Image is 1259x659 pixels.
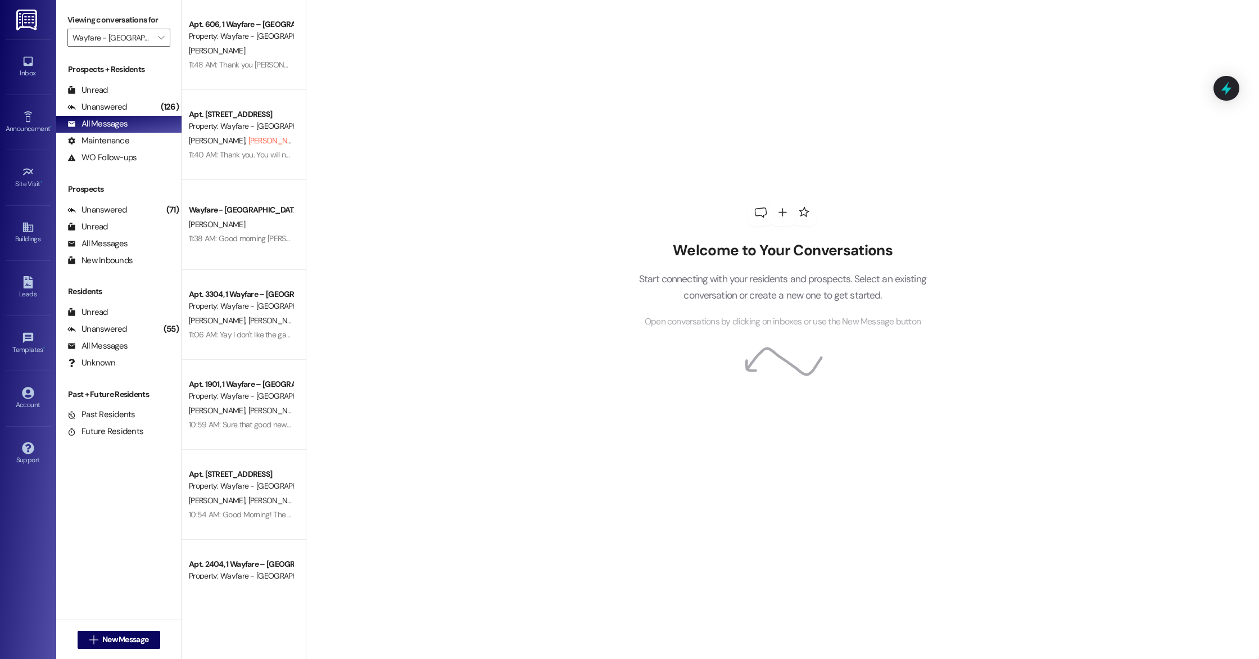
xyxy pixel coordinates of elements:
span: • [43,344,45,352]
img: ResiDesk Logo [16,10,39,30]
label: Viewing conversations for [67,11,170,29]
span: New Message [102,634,148,646]
div: Apt. 1901, 1 Wayfare – [GEOGRAPHIC_DATA] [189,378,293,390]
div: Apt. 3304, 1 Wayfare – [GEOGRAPHIC_DATA] [189,288,293,300]
div: Maintenance [67,135,129,147]
div: All Messages [67,340,128,352]
div: (71) [164,201,182,219]
a: Buildings [6,218,51,248]
div: Prospects [56,183,182,195]
div: Property: Wayfare - [GEOGRAPHIC_DATA] [189,570,293,582]
div: Property: Wayfare - [GEOGRAPHIC_DATA] [189,120,293,132]
span: [PERSON_NAME] [189,136,248,146]
span: [PERSON_NAME] [189,405,248,416]
span: [PERSON_NAME] (Opted Out) [248,136,344,146]
div: Wayfare - [GEOGRAPHIC_DATA] [189,204,293,216]
span: [PERSON_NAME] [189,46,245,56]
div: Property: Wayfare - [GEOGRAPHIC_DATA] [189,390,293,402]
span: [PERSON_NAME] [189,219,245,229]
a: Account [6,383,51,414]
button: New Message [78,631,161,649]
span: • [50,123,52,131]
div: 10:54 AM: Good Morning! The front gates will remain open for a short period of time while we have... [189,509,777,520]
i:  [89,635,98,644]
div: Apt. 606, 1 Wayfare – [GEOGRAPHIC_DATA] [189,19,293,30]
div: Apt. [STREET_ADDRESS] [189,468,293,480]
span: Open conversations by clicking on inboxes or use the New Message button [645,315,921,329]
div: 11:48 AM: Thank you [PERSON_NAME] [189,60,311,70]
a: Inbox [6,52,51,82]
div: WO Follow-ups [67,152,137,164]
div: Prospects + Residents [56,64,182,75]
div: Unread [67,306,108,318]
div: Unanswered [67,101,127,113]
div: Unread [67,84,108,96]
div: Property: Wayfare - [GEOGRAPHIC_DATA] [189,480,293,492]
span: [PERSON_NAME] [248,315,304,326]
div: (126) [158,98,182,116]
i:  [158,33,164,42]
a: Templates • [6,328,51,359]
div: All Messages [67,238,128,250]
input: All communities [73,29,152,47]
a: Support [6,439,51,469]
div: Past + Future Residents [56,389,182,400]
div: Unanswered [67,323,127,335]
div: Future Residents [67,426,143,437]
span: • [40,178,42,186]
div: Residents [56,286,182,297]
div: Unread [67,221,108,233]
span: [PERSON_NAME] [189,315,248,326]
a: Site Visit • [6,163,51,193]
div: Apt. 2404, 1 Wayfare – [GEOGRAPHIC_DATA] [189,558,293,570]
div: Unanswered [67,204,127,216]
div: Property: Wayfare - [GEOGRAPHIC_DATA] [189,30,293,42]
div: 10:59 AM: Sure that good news Thank you very much Sir [189,419,372,430]
div: Unknown [67,357,115,369]
div: 11:40 AM: Thank you. You will no longer receive texts from this thread. Please reply with 'UNSTOP... [189,150,722,160]
div: New Inbounds [67,255,133,267]
div: All Messages [67,118,128,130]
span: [PERSON_NAME] [189,495,248,505]
div: Apt. [STREET_ADDRESS] [189,109,293,120]
div: (55) [161,321,182,338]
p: Start connecting with your residents and prospects. Select an existing conversation or create a n... [622,271,943,303]
a: Leads [6,273,51,303]
div: 11:06 AM: Yay I don't like the gates anyway! 🤣😂🤪 [189,329,355,340]
h2: Welcome to Your Conversations [622,242,943,260]
span: [PERSON_NAME] [248,495,304,505]
span: [PERSON_NAME] [248,405,304,416]
div: Past Residents [67,409,135,421]
div: Property: Wayfare - [GEOGRAPHIC_DATA] [189,300,293,312]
